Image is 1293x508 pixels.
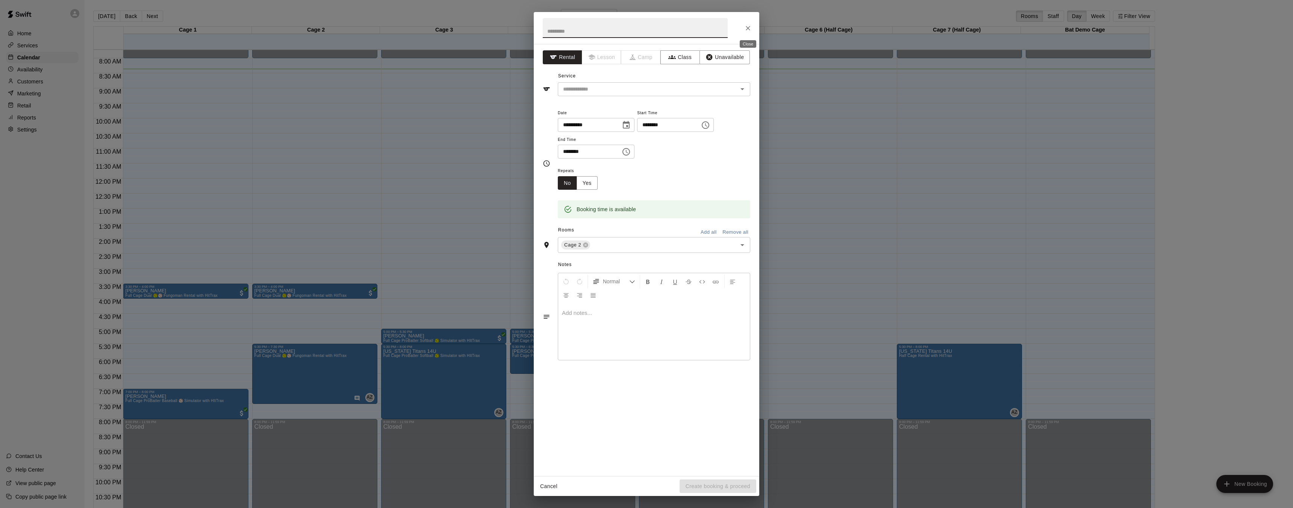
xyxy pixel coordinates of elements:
[621,50,661,64] span: Camps can only be created in the Services page
[558,108,634,118] span: Date
[558,259,750,271] span: Notes
[558,176,598,190] div: outlined button group
[660,50,700,64] button: Class
[537,479,561,493] button: Cancel
[682,275,695,288] button: Format Strikethrough
[655,275,668,288] button: Format Italics
[543,160,550,167] svg: Timing
[543,313,550,321] svg: Notes
[721,227,750,238] button: Remove all
[698,118,713,133] button: Choose time, selected time is 11:15 AM
[543,50,582,64] button: Rental
[561,240,590,249] div: Cage 2
[558,135,634,145] span: End Time
[558,176,577,190] button: No
[696,227,721,238] button: Add all
[619,118,634,133] button: Choose date, selected date is Sep 18, 2025
[558,166,604,176] span: Repeats
[561,241,584,249] span: Cage 2
[726,275,739,288] button: Left Align
[642,275,654,288] button: Format Bold
[637,108,714,118] span: Start Time
[582,50,622,64] span: Lessons must be created in the Services page first
[589,275,638,288] button: Formatting Options
[699,50,750,64] button: Unavailable
[558,227,574,233] span: Rooms
[587,288,600,302] button: Justify Align
[560,275,572,288] button: Undo
[737,84,748,94] button: Open
[669,275,681,288] button: Format Underline
[543,241,550,249] svg: Rooms
[560,288,572,302] button: Center Align
[577,203,636,216] div: Booking time is available
[573,288,586,302] button: Right Align
[709,275,722,288] button: Insert Link
[603,278,629,285] span: Normal
[740,40,756,48] div: Close
[737,240,748,250] button: Open
[696,275,709,288] button: Insert Code
[543,85,550,93] svg: Service
[577,176,598,190] button: Yes
[741,21,755,35] button: Close
[619,144,634,159] button: Choose time, selected time is 11:45 AM
[573,275,586,288] button: Redo
[558,73,576,79] span: Service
